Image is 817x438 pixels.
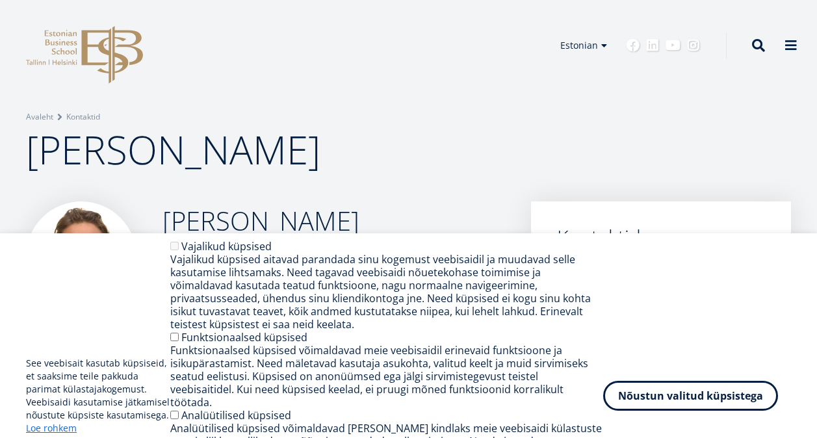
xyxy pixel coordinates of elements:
[26,123,320,176] span: [PERSON_NAME]
[66,110,100,123] a: Kontaktid
[687,39,700,52] a: Instagram
[170,344,604,409] div: Funktsionaalsed küpsised võimaldavad meie veebisaidil erinevaid funktsioone ja isikupärastamist. ...
[181,408,291,422] label: Analüütilised küpsised
[26,357,170,435] p: See veebisait kasutab küpsiseid, et saaksime teile pakkuda parimat külastajakogemust. Veebisaidi ...
[627,39,640,52] a: Facebook
[666,39,681,52] a: Youtube
[26,422,77,435] a: Loe rohkem
[26,201,136,312] img: andreas veispak
[162,205,505,237] h2: [PERSON_NAME]
[603,381,778,411] button: Nõustun valitud küpsistega
[181,330,307,344] label: Funktsionaalsed küpsised
[557,227,765,247] a: Kontaktid
[646,39,659,52] a: Linkedin
[170,253,604,331] div: Vajalikud küpsised aitavad parandada sinu kogemust veebisaidil ja muudavad selle kasutamise lihts...
[181,239,272,253] label: Vajalikud küpsised
[26,110,53,123] a: Avaleht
